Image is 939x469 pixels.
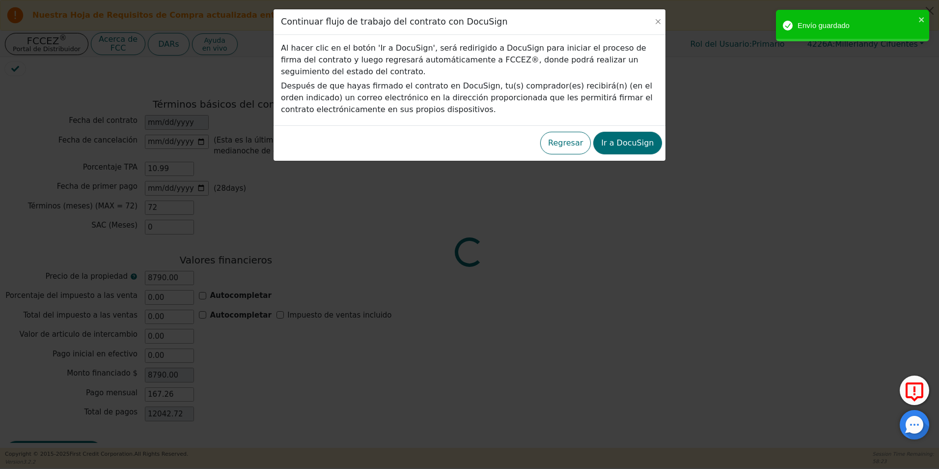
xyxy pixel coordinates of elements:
[281,42,658,78] p: Al hacer clic en el botón 'Ir a DocuSign', será redirigido a DocuSign para iniciar el proceso de ...
[540,132,591,154] button: Regresar
[281,80,658,116] p: Después de que hayas firmado el contrato en DocuSign, tu(s) comprador(es) recibirá(n) (en el orde...
[653,17,663,27] button: Close
[900,376,929,405] button: Reportar Error a FCC
[281,17,508,27] h3: Continuar flujo de trabajo del contrato con DocuSign
[918,14,925,25] button: close
[593,132,662,154] button: Ir a DocuSign
[798,20,915,31] div: Envío guardado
